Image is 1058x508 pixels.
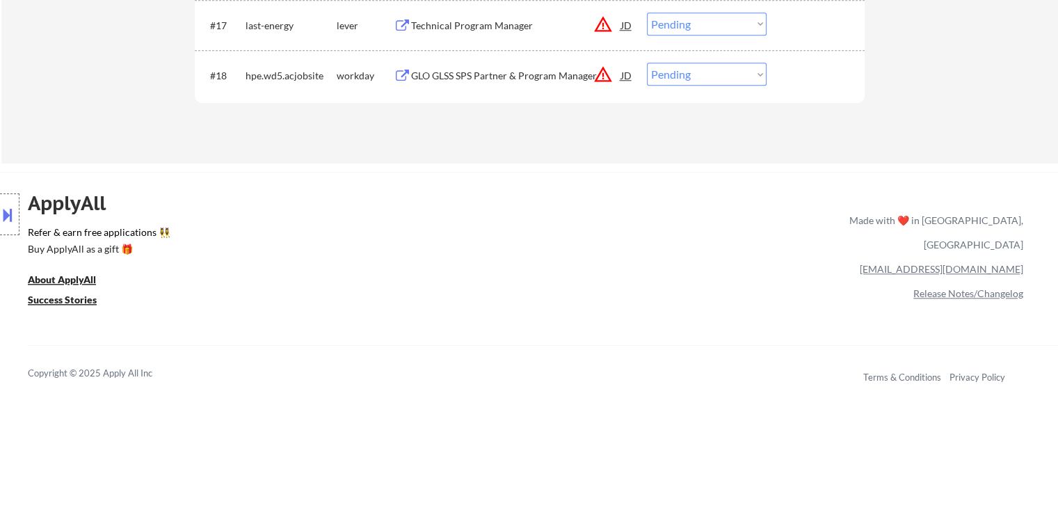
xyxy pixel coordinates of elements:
div: GLO GLSS SPS Partner & Program Manager [411,69,621,83]
div: lever [337,19,394,33]
button: warning_amber [593,15,613,34]
div: Technical Program Manager [411,19,621,33]
a: Release Notes/Changelog [913,287,1023,299]
div: Made with ❤️ in [GEOGRAPHIC_DATA], [GEOGRAPHIC_DATA] [844,208,1023,257]
div: workday [337,69,394,83]
div: JD [620,13,634,38]
div: Copyright © 2025 Apply All Inc [28,367,188,381]
div: #18 [210,69,234,83]
a: Terms & Conditions [863,372,941,383]
div: JD [620,63,634,88]
div: last-energy [246,19,337,33]
a: Privacy Policy [949,372,1005,383]
a: Refer & earn free applications 👯‍♀️ [28,228,559,242]
div: #17 [210,19,234,33]
button: warning_amber [593,65,613,84]
div: hpe.wd5.acjobsite [246,69,337,83]
a: [EMAIL_ADDRESS][DOMAIN_NAME] [860,263,1023,275]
